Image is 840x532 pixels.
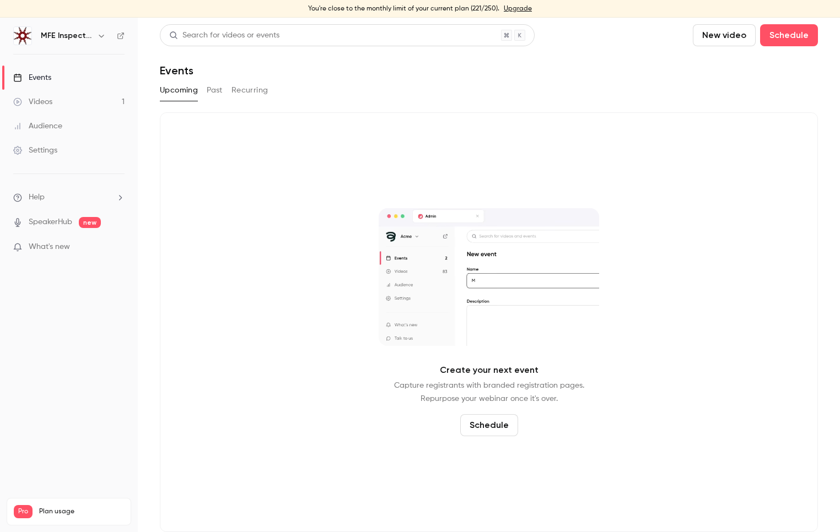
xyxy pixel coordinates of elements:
[29,192,45,203] span: Help
[29,241,70,253] span: What's new
[13,96,52,107] div: Videos
[13,145,57,156] div: Settings
[14,505,33,518] span: Pro
[111,242,125,252] iframe: Noticeable Trigger
[41,30,93,41] h6: MFE Inspection Solutions
[13,121,62,132] div: Audience
[13,72,51,83] div: Events
[39,507,124,516] span: Plan usage
[14,27,31,45] img: MFE Inspection Solutions
[29,216,72,228] a: SpeakerHub
[13,192,125,203] li: help-dropdown-opener
[79,217,101,228] span: new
